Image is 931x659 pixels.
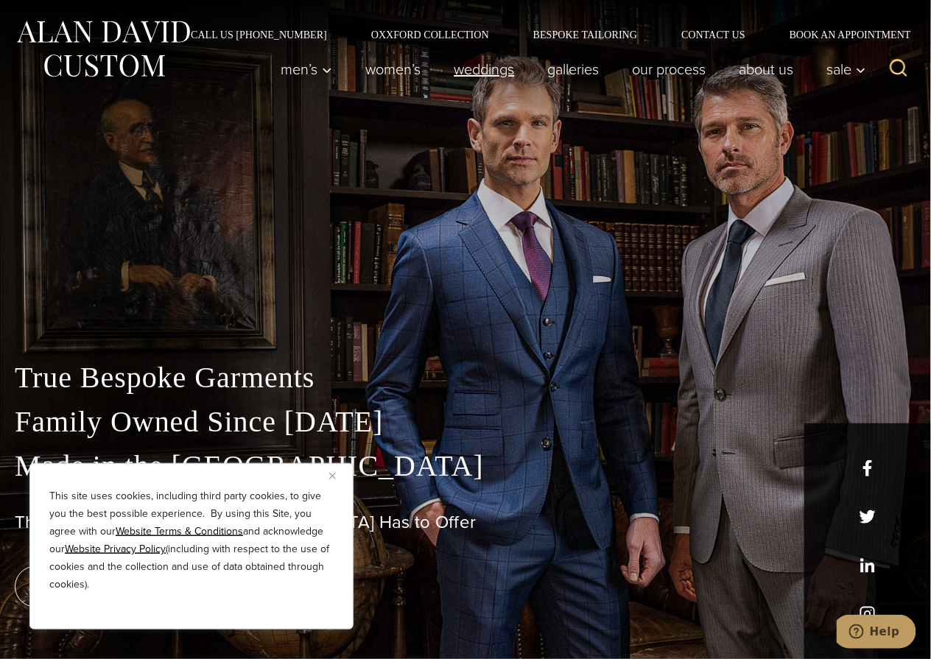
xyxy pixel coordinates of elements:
[329,467,347,484] button: Close
[169,29,916,40] nav: Secondary Navigation
[531,54,616,84] a: Galleries
[616,54,723,84] a: Our Process
[349,29,511,40] a: Oxxford Collection
[15,566,221,607] a: book an appointment
[15,512,916,533] h1: The Best Custom Suits [GEOGRAPHIC_DATA] Has to Offer
[15,16,192,82] img: Alan David Custom
[264,54,349,84] button: Men’s sub menu toggle
[438,54,531,84] a: weddings
[837,615,916,652] iframe: Opens a widget where you can chat to one of our agents
[810,54,874,84] button: Sale sub menu toggle
[511,29,659,40] a: Bespoke Tailoring
[723,54,810,84] a: About Us
[116,524,243,539] a: Website Terms & Conditions
[169,29,349,40] a: Call Us [PHONE_NUMBER]
[65,541,166,557] a: Website Privacy Policy
[15,356,916,488] p: True Bespoke Garments Family Owned Since [DATE] Made in the [GEOGRAPHIC_DATA]
[49,487,334,593] p: This site uses cookies, including third party cookies, to give you the best possible experience. ...
[349,54,438,84] a: Women’s
[881,52,916,87] button: View Search Form
[264,54,874,84] nav: Primary Navigation
[659,29,767,40] a: Contact Us
[329,473,336,479] img: Close
[767,29,916,40] a: Book an Appointment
